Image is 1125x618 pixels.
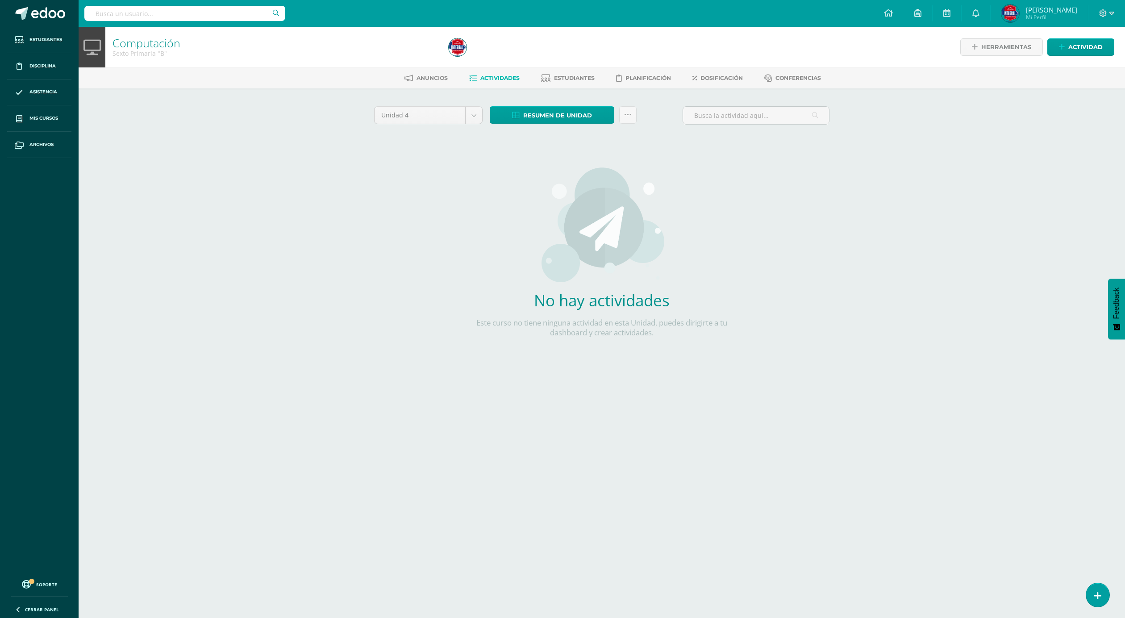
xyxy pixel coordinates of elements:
[404,71,448,85] a: Anuncios
[11,578,68,590] a: Soporte
[449,38,467,56] img: 6567dd4201f82c4dcbe86bc0297fb11a.png
[625,75,671,81] span: Planificación
[417,75,448,81] span: Anuncios
[7,53,71,79] a: Disciplina
[7,105,71,132] a: Mis cursos
[29,115,58,122] span: Mis cursos
[7,27,71,53] a: Estudiantes
[375,107,482,124] a: Unidad 4
[683,107,829,124] input: Busca la actividad aquí...
[692,71,743,85] a: Dosificación
[981,39,1031,55] span: Herramientas
[616,71,671,85] a: Planificación
[112,37,438,49] h1: Computación
[29,36,62,43] span: Estudiantes
[470,290,733,311] h2: No hay actividades
[36,581,57,588] span: Soporte
[1001,4,1019,22] img: 6567dd4201f82c4dcbe86bc0297fb11a.png
[29,63,56,70] span: Disciplina
[1108,279,1125,339] button: Feedback - Mostrar encuesta
[29,88,57,96] span: Asistencia
[469,71,520,85] a: Actividades
[539,167,665,283] img: activities.png
[112,49,438,58] div: Sexto Primaria 'B'
[7,132,71,158] a: Archivos
[470,318,733,338] p: Este curso no tiene ninguna actividad en esta Unidad, puedes dirigirte a tu dashboard y crear act...
[7,79,71,106] a: Asistencia
[1047,38,1114,56] a: Actividad
[700,75,743,81] span: Dosificación
[1026,13,1077,21] span: Mi Perfil
[84,6,285,21] input: Busca un usuario...
[523,107,592,124] span: Resumen de unidad
[960,38,1043,56] a: Herramientas
[490,106,614,124] a: Resumen de unidad
[775,75,821,81] span: Conferencias
[480,75,520,81] span: Actividades
[381,107,458,124] span: Unidad 4
[764,71,821,85] a: Conferencias
[1112,288,1121,319] span: Feedback
[1026,5,1077,14] span: [PERSON_NAME]
[554,75,595,81] span: Estudiantes
[541,71,595,85] a: Estudiantes
[1068,39,1103,55] span: Actividad
[29,141,54,148] span: Archivos
[112,35,180,50] a: Computación
[25,606,59,613] span: Cerrar panel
